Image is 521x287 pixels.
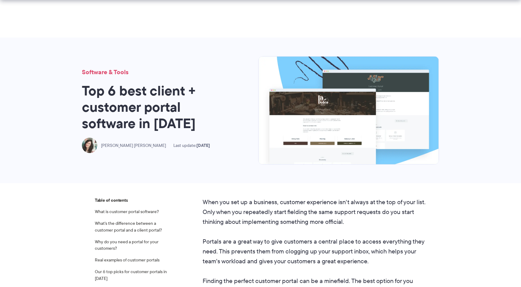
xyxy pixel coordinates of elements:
a: Software & Tools [82,67,128,77]
a: Why do you need a portal for your customers? [95,239,159,252]
p: When you set up a business, customer experience isn't always at the top of your list. Only when y... [203,197,426,227]
span: [PERSON_NAME] [PERSON_NAME] [101,143,166,148]
a: What's the difference between a customer portal and a client portal? [95,220,162,233]
a: Real examples of customer portals [95,257,160,263]
span: Last update: [173,143,210,148]
span: Table of contents [95,197,172,204]
h1: Top 6 best client + customer portal software in [DATE] [82,83,230,131]
a: Our 6 top picks for customer portals in [DATE] [95,269,167,281]
a: What is customer portal software? [95,208,159,215]
p: Portals are a great way to give customers a central place to access everything they need. This pr... [203,236,426,266]
time: [DATE] [196,142,210,149]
